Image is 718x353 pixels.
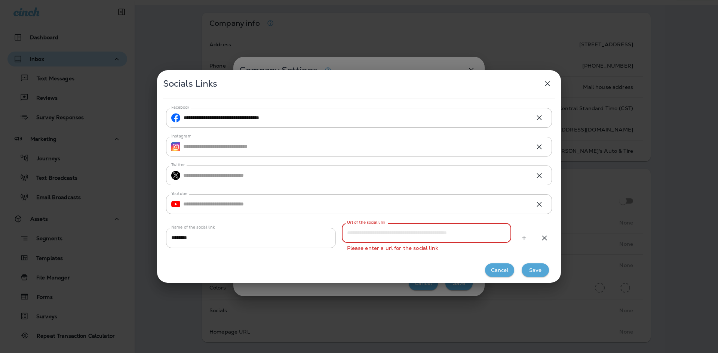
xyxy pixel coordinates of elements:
label: Instagram [171,133,191,139]
label: Youtube [171,191,187,196]
label: Name of the social link [171,225,215,230]
span: Socials Links [163,78,217,89]
label: Facebook [171,105,189,110]
label: Url of the social link [347,220,385,225]
p: Please enter a url for the social link [347,244,506,253]
button: Cancel [485,263,514,277]
button: Save [522,263,549,277]
label: Twitter [171,162,185,168]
